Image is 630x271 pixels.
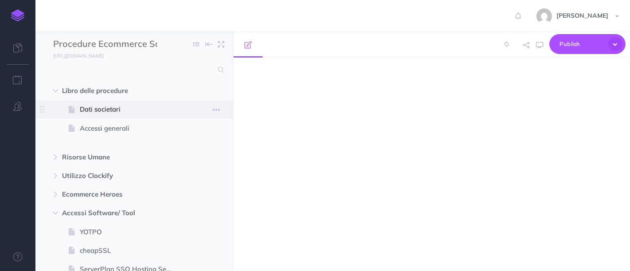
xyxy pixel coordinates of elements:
span: Risorse Umane [62,152,169,163]
span: Accessi Software/ Tool [62,208,169,218]
a: [URL][DOMAIN_NAME] [35,51,113,60]
small: [URL][DOMAIN_NAME] [53,53,104,59]
img: logo-mark.svg [11,9,24,22]
span: YOTPO [80,227,180,237]
span: Ecommerce Heroes [62,189,169,200]
img: 773ddf364f97774a49de44848d81cdba.jpg [537,8,552,24]
span: [PERSON_NAME] [552,12,613,19]
span: Dati societari [80,104,180,115]
button: Publish [549,34,626,54]
span: cheapSSL [80,245,180,256]
span: Publish [560,37,604,51]
span: Accessi generali [80,123,180,134]
span: Utilizzo Clockify [62,170,169,181]
input: Search [53,62,213,78]
span: Libro delle procedure [62,85,169,96]
input: Documentation Name [53,38,157,51]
